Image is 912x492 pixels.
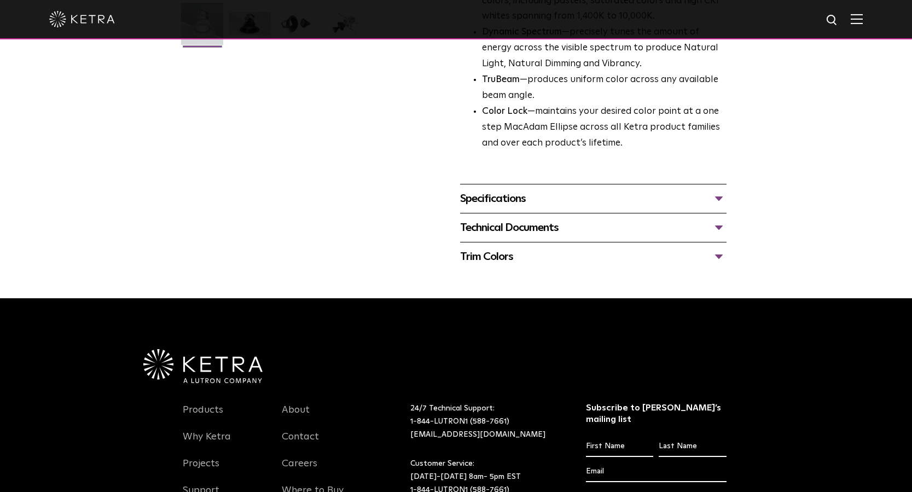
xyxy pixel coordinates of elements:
[282,431,319,456] a: Contact
[851,14,863,24] img: Hamburger%20Nav.svg
[460,219,727,236] div: Technical Documents
[410,431,545,438] a: [EMAIL_ADDRESS][DOMAIN_NAME]
[482,104,727,152] li: —maintains your desired color point at a one step MacAdam Ellipse across all Ketra product famili...
[410,402,559,441] p: 24/7 Technical Support:
[410,418,509,425] a: 1-844-LUTRON1 (588-7661)
[826,14,839,27] img: search icon
[49,11,115,27] img: ketra-logo-2019-white
[482,25,727,72] li: —precisely tunes the amount of energy across the visible spectrum to produce Natural Light, Natur...
[282,458,317,483] a: Careers
[482,72,727,104] li: —produces uniform color across any available beam angle.
[183,404,223,429] a: Products
[659,436,726,457] input: Last Name
[586,436,653,457] input: First Name
[586,402,727,425] h3: Subscribe to [PERSON_NAME]’s mailing list
[183,458,219,483] a: Projects
[460,248,727,265] div: Trim Colors
[460,190,727,207] div: Specifications
[586,461,727,482] input: Email
[282,404,310,429] a: About
[482,75,520,84] strong: TruBeam
[143,349,263,383] img: Ketra-aLutronCo_White_RGB
[183,431,231,456] a: Why Ketra
[482,107,527,116] strong: Color Lock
